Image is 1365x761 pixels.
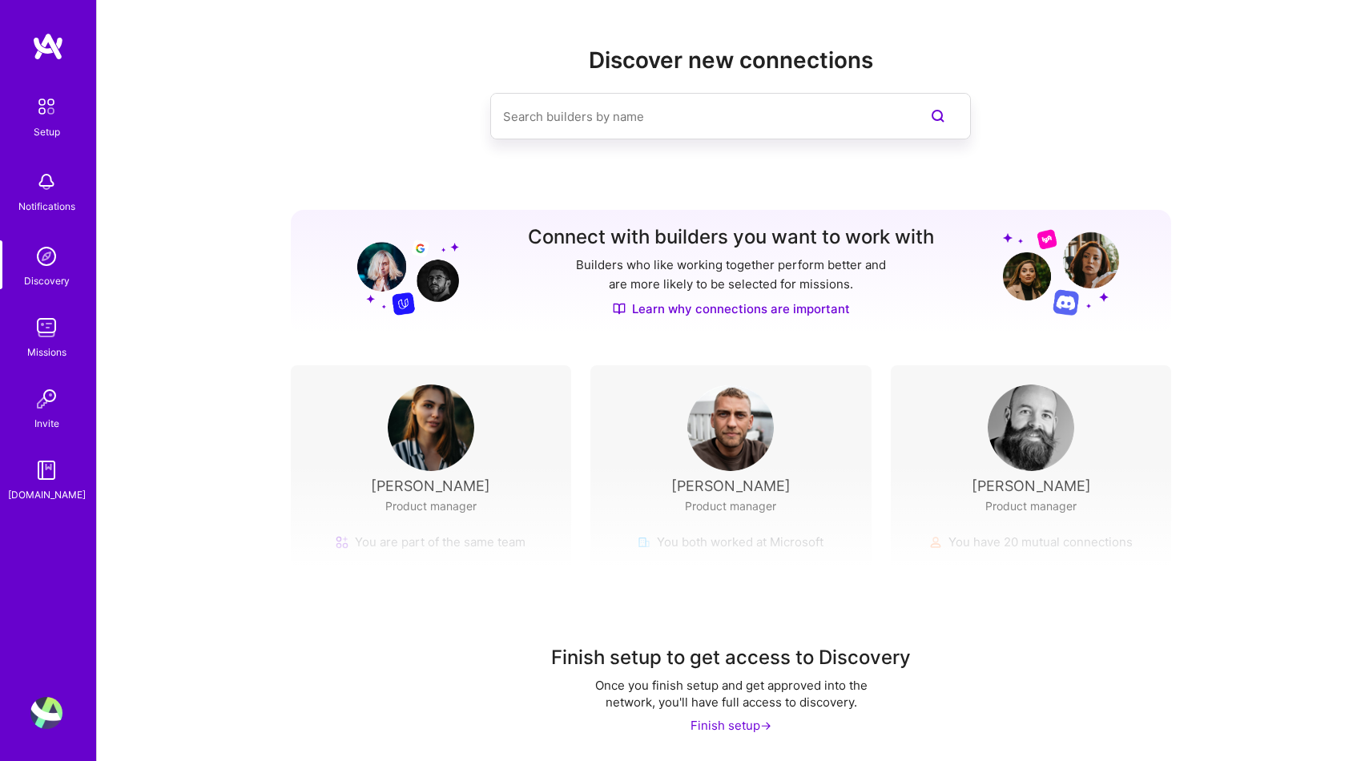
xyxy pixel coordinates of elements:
[573,256,889,294] p: Builders who like working together perform better and are more likely to be selected for missions.
[8,486,86,503] div: [DOMAIN_NAME]
[988,385,1074,471] img: User Avatar
[551,645,911,670] div: Finish setup to get access to Discovery
[613,302,626,316] img: Discover
[34,123,60,140] div: Setup
[30,312,62,344] img: teamwork
[30,697,62,729] img: User Avatar
[30,90,63,123] img: setup
[388,385,474,471] img: User Avatar
[24,272,70,289] div: Discovery
[32,32,64,61] img: logo
[30,454,62,486] img: guide book
[30,240,62,272] img: discovery
[30,383,62,415] img: Invite
[18,198,75,215] div: Notifications
[291,47,1172,74] h2: Discover new connections
[687,385,774,471] img: User Avatar
[613,300,850,317] a: Learn why connections are important
[30,166,62,198] img: bell
[528,226,934,249] h3: Connect with builders you want to work with
[343,227,459,316] img: Grow your network
[1003,228,1119,316] img: Grow your network
[503,96,894,137] input: Search builders by name
[691,717,771,734] div: Finish setup ->
[34,415,59,432] div: Invite
[928,107,948,126] i: icon SearchPurple
[27,344,66,360] div: Missions
[26,697,66,729] a: User Avatar
[571,677,892,711] div: Once you finish setup and get approved into the network, you'll have full access to discovery.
